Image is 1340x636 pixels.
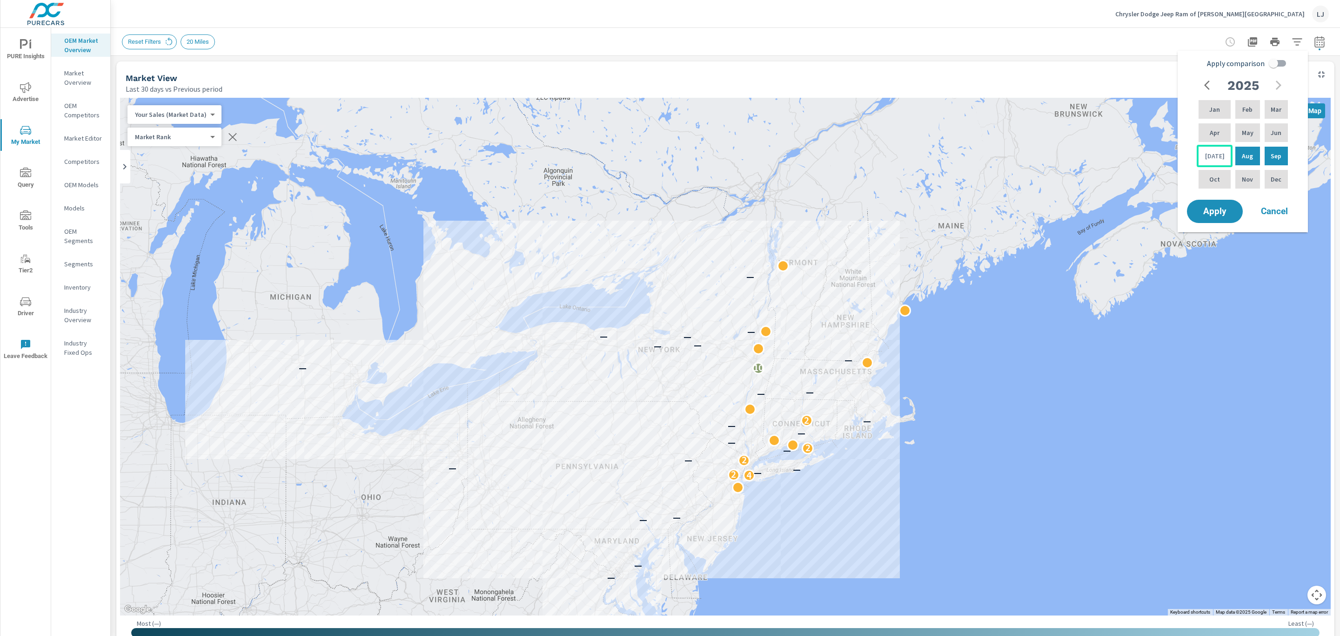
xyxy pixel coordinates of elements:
p: Models [64,203,103,213]
span: My Market [3,125,48,148]
p: Industry Fixed Ops [64,338,103,357]
p: — [746,271,754,283]
button: Map camera controls [1307,586,1326,604]
p: 10 [753,362,764,373]
button: Keyboard shortcuts [1170,609,1210,616]
div: nav menu [0,28,51,371]
p: 2 [805,442,811,453]
p: Industry Overview [64,306,103,325]
span: Reset Filters [122,38,167,45]
span: Driver [3,296,48,319]
p: Mar [1271,105,1281,114]
a: Terms (opens in new tab) [1272,609,1285,615]
p: Inventory [64,283,103,292]
span: Leave Feedback [3,339,48,362]
div: Industry Overview [51,304,110,327]
div: LJ [1312,6,1329,22]
p: Jan [1209,105,1220,114]
p: May [1242,128,1253,137]
span: 20 Miles [181,38,214,45]
a: Report a map error [1291,609,1328,615]
p: Sep [1271,151,1281,161]
p: Market Overview [64,68,103,87]
div: Reset Filters [122,34,177,49]
p: — [694,340,702,351]
span: Apply [1196,207,1233,216]
p: 4 [746,470,751,481]
p: OEM Segments [64,227,103,245]
h2: 2025 [1227,77,1259,94]
div: Your Sales (Market Data) [127,110,214,119]
div: Segments [51,257,110,271]
button: "Export Report to PDF" [1243,33,1262,51]
p: — [793,464,801,475]
img: Google [122,603,153,616]
p: — [634,560,642,571]
span: Advertise [3,82,48,105]
p: Least ( — ) [1288,619,1314,628]
button: Select Date Range [1310,33,1329,51]
p: — [728,420,736,432]
span: Tier2 [3,253,48,276]
a: Open this area in Google Maps (opens a new window) [122,603,153,616]
p: Dec [1271,175,1281,184]
div: Market Editor [51,131,110,145]
p: — [639,514,647,526]
div: OEM Competitors [51,99,110,122]
p: Last 30 days vs Previous period [126,83,222,95]
p: — [299,363,307,374]
p: — [757,388,765,399]
span: Map data ©2025 Google [1216,609,1266,615]
p: Oct [1209,175,1220,184]
p: Most ( — ) [137,619,161,628]
span: PURE Insights [3,39,48,62]
p: Apr [1210,128,1219,137]
div: Industry Fixed Ops [51,336,110,359]
span: Tools [3,210,48,233]
p: — [754,467,762,479]
p: Aug [1242,151,1253,161]
span: Query [3,168,48,190]
p: Your Sales (Market Data) [135,110,207,119]
div: OEM Segments [51,224,110,248]
p: Market Editor [64,134,103,143]
button: Cancel [1246,200,1302,223]
h5: Market View [126,73,177,83]
p: — [747,326,755,338]
p: — [449,463,456,474]
div: Models [51,201,110,215]
p: Chrysler Dodge Jeep Ram of [PERSON_NAME][GEOGRAPHIC_DATA] [1115,10,1305,18]
div: Inventory [51,280,110,294]
p: Market Rank [135,133,207,141]
p: Segments [64,259,103,269]
p: — [806,387,814,398]
p: — [673,512,681,523]
p: Competitors [64,157,103,166]
div: OEM Market Overview [51,34,110,57]
p: — [797,428,805,439]
p: — [844,354,852,365]
p: OEM Competitors [64,101,103,120]
p: — [728,437,736,448]
p: Feb [1242,105,1253,114]
div: Market Overview [51,66,110,89]
span: Apply comparison [1207,58,1265,69]
button: Minimize Widget [1314,67,1329,82]
p: OEM Market Overview [64,36,103,54]
div: OEM Models [51,178,110,192]
p: — [863,416,871,427]
p: OEM Models [64,180,103,189]
span: Cancel [1256,207,1293,216]
p: — [600,331,608,342]
p: — [684,455,692,466]
p: Nov [1242,175,1253,184]
p: — [654,341,662,352]
p: Jun [1271,128,1281,137]
p: — [783,445,791,456]
p: [DATE] [1205,151,1225,161]
button: Apply [1187,200,1243,223]
p: — [683,332,691,343]
p: — [607,572,615,583]
p: 2 [731,469,736,480]
div: Your Sales (Market Data) [127,133,214,142]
